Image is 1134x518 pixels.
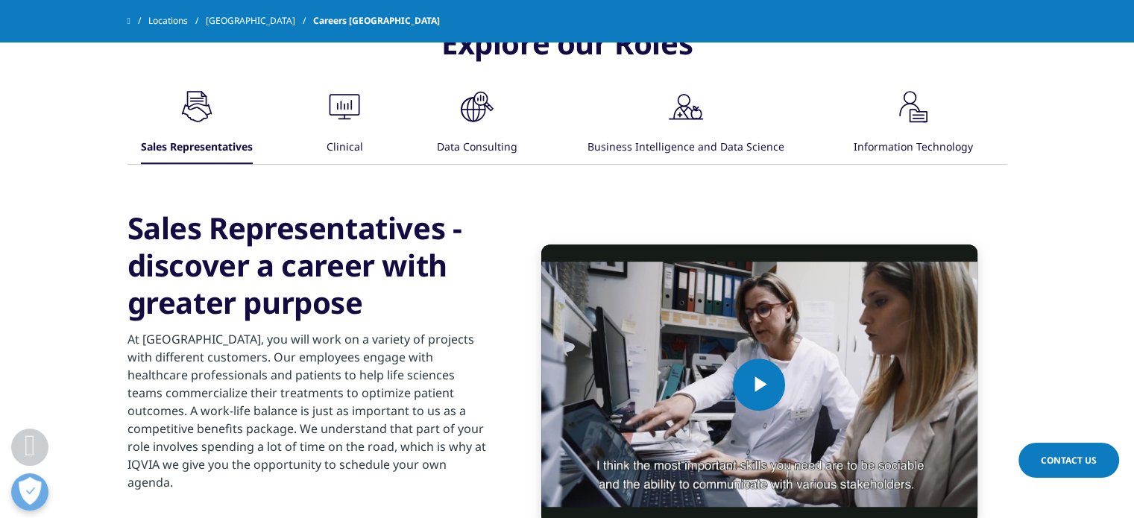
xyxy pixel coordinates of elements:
button: Business Intelligence and Data Science [585,84,784,164]
button: Information Technology [851,84,973,164]
div: At [GEOGRAPHIC_DATA], you will work on a variety of projects with different customers. Our employ... [127,321,489,491]
button: Sales Representatives [139,84,253,164]
div: Sales Representatives [141,132,253,164]
div: Data Consulting [437,132,517,164]
button: Clinical [320,84,367,164]
button: Play Video [733,359,785,411]
h3: Sales Representatives - discover a career with greater purpose [127,209,489,321]
a: Locations [148,7,206,34]
div: Clinical [327,132,363,164]
a: [GEOGRAPHIC_DATA] [206,7,313,34]
div: Information Technology [854,132,973,164]
a: Contact Us [1018,443,1119,478]
span: Careers [GEOGRAPHIC_DATA] [313,7,440,34]
h3: Explore our Roles [127,25,1007,84]
div: Business Intelligence and Data Science [588,132,784,164]
button: Data Consulting [435,84,517,164]
span: Contact Us [1041,454,1097,467]
button: Voorkeuren openen [11,473,48,511]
